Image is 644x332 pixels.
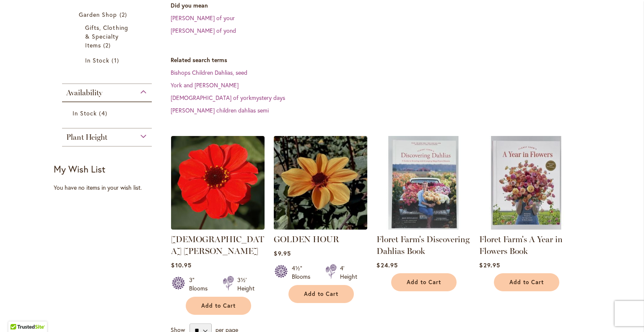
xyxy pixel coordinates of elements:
span: 4 [99,109,109,118]
span: In Stock [73,109,97,117]
a: JAPANESE BISHOP [171,223,265,231]
a: Floret Farm's Discovering Dahlias Book [377,234,470,256]
a: Floret Farm's Discovering Dahlias Book [377,223,470,231]
div: 4½" Blooms [292,264,315,281]
a: Garden Shop [79,10,137,19]
button: Add to Cart [391,273,457,291]
span: 2 [119,10,129,19]
span: Add to Cart [201,302,236,309]
span: 2 [103,41,113,50]
span: 1 [112,56,121,65]
span: $9.95 [274,249,291,257]
button: Add to Cart [288,285,354,303]
img: Floret Farm's A Year in Flowers Book [479,136,573,230]
span: Gifts, Clothing & Specialty Items [85,24,128,49]
span: Plant Height [66,133,107,142]
button: Add to Cart [186,297,251,315]
span: Garden Shop [79,10,117,18]
a: Floret Farm's A Year in Flowers Book [479,223,573,231]
a: GOLDEN HOUR [274,234,339,244]
a: Gifts, Clothing &amp; Specialty Items [85,23,131,50]
strong: My Wish List [54,163,105,175]
a: [PERSON_NAME] of yond [171,26,236,34]
span: Availability [66,88,102,97]
a: [PERSON_NAME] children dahlias semi [171,106,269,114]
a: In Stock [85,56,131,65]
div: You have no items in your wish list. [54,183,166,192]
span: $24.95 [377,261,397,269]
span: Add to Cart [509,279,544,286]
button: Add to Cart [494,273,559,291]
span: $29.95 [479,261,500,269]
a: [DEMOGRAPHIC_DATA] of yorkmystery days [171,94,285,102]
dt: Related search terms [171,56,590,64]
span: In Stock [85,56,109,64]
dt: Did you mean [171,1,590,10]
div: 3" Blooms [189,276,213,293]
a: Golden Hour [274,223,367,231]
div: 3½' Height [237,276,254,293]
span: $10.95 [171,261,191,269]
img: JAPANESE BISHOP [171,136,265,230]
a: [DEMOGRAPHIC_DATA] [PERSON_NAME] [171,234,264,256]
img: Golden Hour [274,136,367,230]
iframe: Launch Accessibility Center [6,302,30,326]
a: [PERSON_NAME] of your [171,14,235,22]
img: Floret Farm's Discovering Dahlias Book [377,136,470,230]
span: Add to Cart [304,290,338,298]
span: Add to Cart [407,279,441,286]
a: In Stock 4 [73,109,143,118]
div: 4' Height [340,264,357,281]
a: Bishops Children Dahlias, seed [171,68,247,76]
a: York and [PERSON_NAME] [171,81,239,89]
a: Floret Farm's A Year in Flowers Book [479,234,563,256]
